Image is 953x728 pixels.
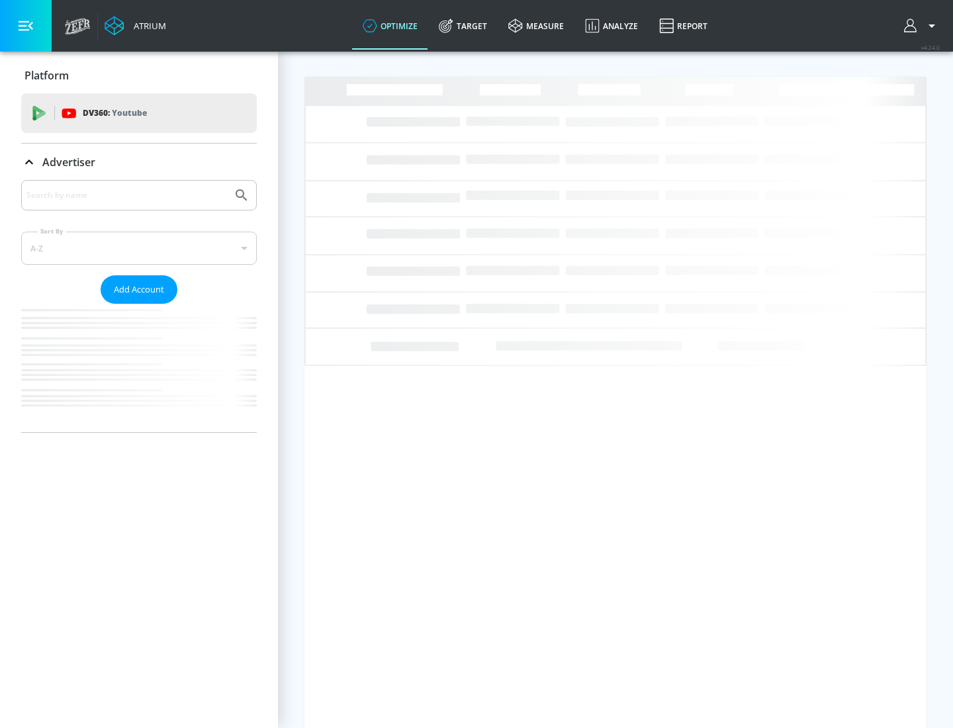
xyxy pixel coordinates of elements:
a: Report [649,2,718,50]
p: Platform [24,68,69,83]
p: Youtube [112,106,147,120]
p: Advertiser [42,155,95,169]
div: A-Z [21,232,257,265]
div: DV360: Youtube [21,93,257,133]
a: measure [498,2,574,50]
a: Atrium [105,16,166,36]
div: Platform [21,57,257,94]
a: Target [428,2,498,50]
div: Advertiser [21,180,257,432]
div: Advertiser [21,144,257,181]
span: v 4.24.0 [921,44,940,51]
a: Analyze [574,2,649,50]
input: Search by name [26,187,227,204]
button: Add Account [101,275,177,304]
label: Sort By [38,227,66,236]
p: DV360: [83,106,147,120]
a: optimize [352,2,428,50]
nav: list of Advertiser [21,304,257,432]
span: Add Account [114,282,164,297]
div: Atrium [128,20,166,32]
